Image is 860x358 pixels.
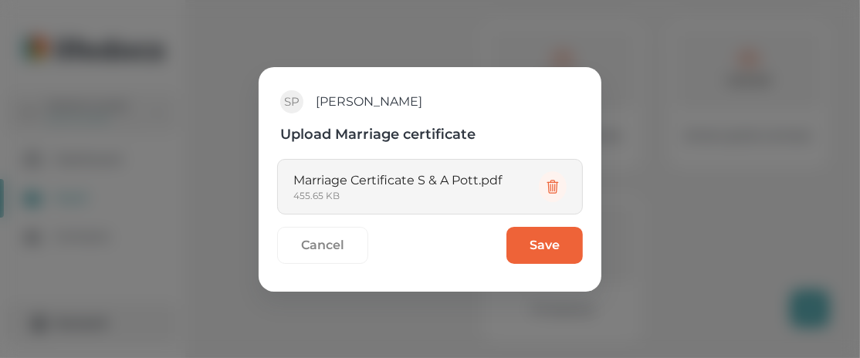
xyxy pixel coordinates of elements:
[280,90,303,113] div: SP
[293,190,526,202] p: 455.65 KB
[316,93,422,111] p: [PERSON_NAME]
[293,171,526,190] p: Marriage Certificate S & A Pott.pdf
[506,227,583,264] button: Save
[539,171,567,202] button: remove
[280,125,476,144] h4: Upload Marriage certificate
[277,227,368,264] button: Cancel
